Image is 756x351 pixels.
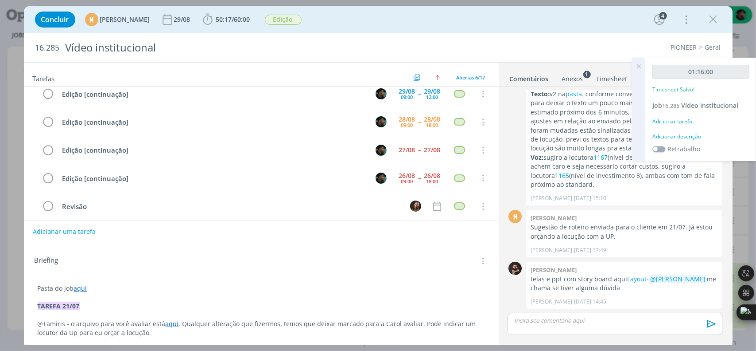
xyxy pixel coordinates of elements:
span: 50:17 [216,15,232,24]
span: [DATE] 14:45 [574,298,606,306]
a: Layout [627,275,647,283]
p: telas e ppt com story board aqui - me chama se tiver alguma dúvida [531,275,717,293]
a: aqui [166,319,179,328]
div: 18:00 [426,179,438,184]
img: arrow-up.svg [435,75,440,80]
button: Adicionar uma tarefa [32,224,96,240]
p: Sugestão de roteiro enviada para o cliente em 21/07. Já estou orçando a locução com a UP. [531,223,717,241]
span: 60:00 [234,15,250,24]
b: [PERSON_NAME] [531,266,577,274]
div: 29/08 [174,16,192,23]
div: Adicionar descrição [652,133,749,141]
div: 09:00 [401,122,413,127]
span: [DATE] 15:10 [574,194,606,202]
span: Tarefas [33,72,55,83]
div: 09:00 [401,179,413,184]
a: Job16.285Vídeo institucional [652,101,738,110]
img: K [376,173,387,184]
img: D [508,262,522,275]
span: / [232,15,234,24]
div: Revisão [58,201,402,212]
p: [PERSON_NAME] [531,298,572,306]
span: 16.285 [35,43,60,53]
p: [PERSON_NAME] [531,194,572,202]
span: Abertas 6/17 [457,74,485,81]
img: K [376,88,387,99]
sup: 1 [583,71,591,78]
div: Edição [continuação] [58,117,368,128]
div: 09:00 [401,95,413,99]
button: Edição [264,14,302,25]
div: M [85,13,98,26]
span: -- [419,175,421,181]
p: @Tamiris - o arquivo para você avaliar está . Qualquer alteração que fizermos, temos que deixar m... [38,319,485,337]
button: Concluir [35,12,75,28]
span: Concluir [41,16,69,23]
div: Anexos [562,75,583,83]
div: 26/08 [399,173,415,179]
button: K [375,87,388,100]
div: 4 [659,12,667,20]
img: K [376,145,387,156]
p: sugiro a locutora (nível de investimento 5). Caso achem caro e seja necessário cortar custos, sug... [531,153,717,189]
div: 29/08 [424,88,441,95]
span: @[PERSON_NAME] [650,275,706,283]
div: Adicionar tarefa [652,118,749,126]
div: 28/08 [399,116,415,122]
span: [PERSON_NAME] [100,16,150,23]
div: Edição [continuação] [58,173,368,184]
a: 1165 [555,171,569,180]
div: 12:00 [426,95,438,99]
span: Vídeo institucional [681,101,738,110]
div: 28/08 [424,116,441,122]
div: Edição [continuação] [58,89,368,100]
div: 26/08 [424,173,441,179]
button: J [409,200,423,213]
button: K [375,143,388,157]
a: Geral [705,43,721,51]
strong: TAREFA 21/07 [38,302,80,310]
button: M[PERSON_NAME] [85,13,150,26]
div: Vídeo institucional [62,37,432,59]
span: Briefing [35,255,58,267]
div: 27/08 [399,147,415,153]
strong: Voz: [531,153,543,162]
button: K [375,171,388,185]
button: 4 [652,12,667,27]
div: 18:00 [426,122,438,127]
a: aqui [74,284,87,292]
p: Timesheet Salvo! [652,86,694,94]
div: M [508,210,522,223]
img: K [376,116,387,127]
b: [PERSON_NAME] [531,214,577,222]
a: pasta [566,90,582,98]
p: Pasta do job [38,284,485,293]
span: 16.285 [662,102,679,110]
span: Edição [265,15,302,25]
span: -- [419,91,421,97]
label: Retrabalho [667,144,700,154]
div: 29/08 [399,88,415,95]
p: [PERSON_NAME] [531,246,572,254]
button: K [375,115,388,129]
span: -- [419,147,421,153]
img: J [410,201,421,212]
a: PIONEER [671,43,697,51]
a: Timesheet [596,71,628,83]
div: dialog [24,6,733,345]
a: Comentários [509,71,549,83]
strong: Texto: [531,90,550,98]
span: [DATE] 17:49 [574,246,606,254]
div: 27/08 [424,147,441,153]
div: Edição [continuação] [58,145,368,156]
span: -- [419,119,421,125]
a: 1167 [593,153,608,162]
p: v2 na . conforme conversamos, fiz alguns ajustes para deixar o texto um pouco mais curto, já que ... [531,90,717,153]
button: 50:17/60:00 [201,12,252,27]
